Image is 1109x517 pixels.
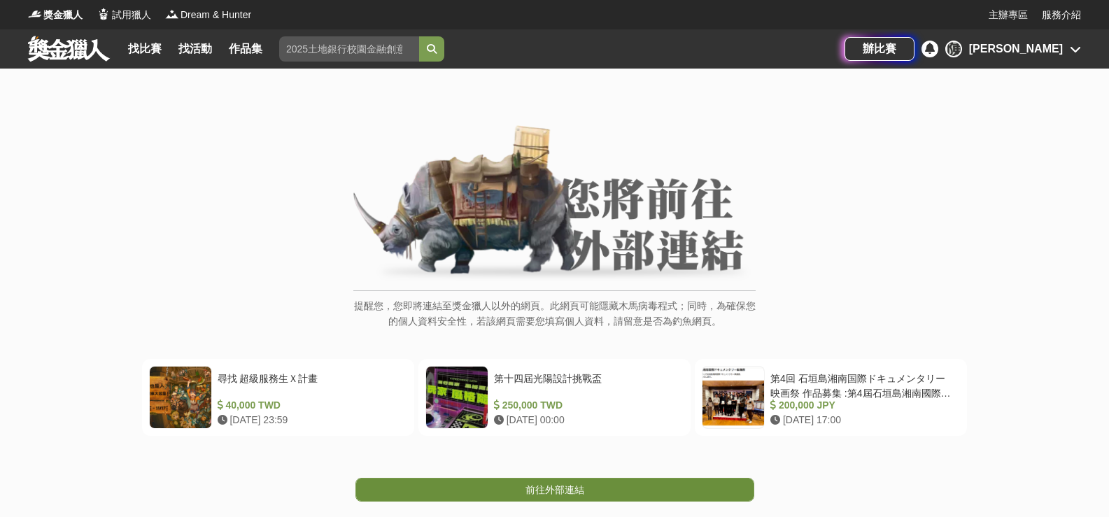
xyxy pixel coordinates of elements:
a: 前往外部連結 [355,478,754,502]
div: 尋找 超級服務生Ｘ計畫 [218,371,402,398]
a: 第十四屆光陽設計挑戰盃 250,000 TWD [DATE] 00:00 [418,359,691,436]
div: 40,000 TWD [218,398,402,413]
a: 找活動 [173,39,218,59]
div: 第4回 石垣島湘南国際ドキュメンタリー映画祭 作品募集 :第4屆石垣島湘南國際紀錄片電影節作品徵集 [770,371,954,398]
p: 提醒您，您即將連結至獎金獵人以外的網頁。此網頁可能隱藏木馬病毒程式；同時，為確保您的個人資料安全性，若該網頁需要您填寫個人資料，請留意是否為釣魚網頁。 [353,298,756,344]
span: 試用獵人 [112,8,151,22]
span: Dream & Hunter [181,8,251,22]
div: [DATE] 17:00 [770,413,954,427]
div: [DATE] 00:00 [494,413,678,427]
a: 找比賽 [122,39,167,59]
div: 陳 [945,41,962,57]
a: 辦比賽 [845,37,914,61]
span: 前往外部連結 [525,484,584,495]
a: Logo獎金獵人 [28,8,83,22]
a: 服務介紹 [1042,8,1081,22]
img: Logo [97,7,111,21]
div: 250,000 TWD [494,398,678,413]
div: 200,000 JPY [770,398,954,413]
a: 第4回 石垣島湘南国際ドキュメンタリー映画祭 作品募集 :第4屆石垣島湘南國際紀錄片電影節作品徵集 200,000 JPY [DATE] 17:00 [695,359,967,436]
span: 獎金獵人 [43,8,83,22]
div: [DATE] 23:59 [218,413,402,427]
a: LogoDream & Hunter [165,8,251,22]
img: External Link Banner [353,125,756,283]
a: 作品集 [223,39,268,59]
a: 主辦專區 [989,8,1028,22]
a: 尋找 超級服務生Ｘ計畫 40,000 TWD [DATE] 23:59 [142,359,414,436]
div: 第十四屆光陽設計挑戰盃 [494,371,678,398]
div: [PERSON_NAME] [969,41,1063,57]
a: Logo試用獵人 [97,8,151,22]
img: Logo [165,7,179,21]
img: Logo [28,7,42,21]
input: 2025土地銀行校園金融創意挑戰賽：從你出發 開啟智慧金融新頁 [279,36,419,62]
